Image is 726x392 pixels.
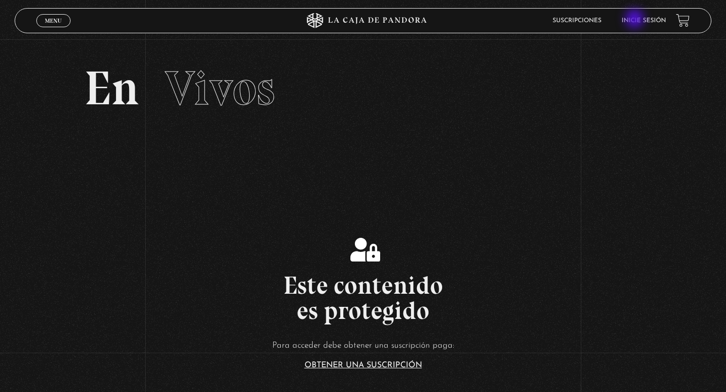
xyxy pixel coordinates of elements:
a: Obtener una suscripción [305,361,422,369]
a: View your shopping cart [676,14,690,27]
span: Menu [45,18,62,24]
a: Inicie sesión [622,18,666,24]
span: Cerrar [42,26,66,33]
a: Suscripciones [553,18,601,24]
h2: En [84,64,642,112]
span: Vivos [165,59,275,117]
